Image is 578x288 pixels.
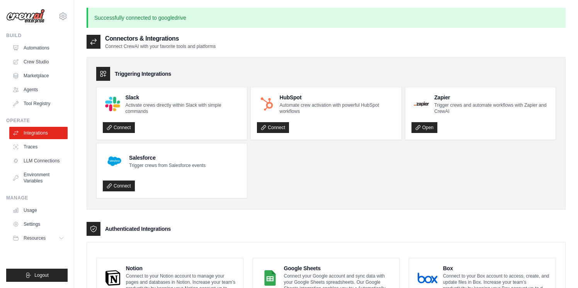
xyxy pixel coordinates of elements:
[87,8,566,28] p: Successfully connected to googledrive
[105,34,216,43] h2: Connectors & Integrations
[6,32,68,39] div: Build
[9,127,68,139] a: Integrations
[9,70,68,82] a: Marketplace
[6,9,45,24] img: Logo
[9,218,68,230] a: Settings
[126,94,241,101] h4: Slack
[9,232,68,244] button: Resources
[284,264,393,272] h4: Google Sheets
[9,42,68,54] a: Automations
[105,97,120,112] img: Slack Logo
[9,84,68,96] a: Agents
[9,204,68,216] a: Usage
[6,118,68,124] div: Operate
[6,195,68,201] div: Manage
[9,169,68,187] a: Environment Variables
[259,97,274,111] img: HubSpot Logo
[9,97,68,110] a: Tool Registry
[129,162,206,169] p: Trigger crews from Salesforce events
[257,122,289,133] a: Connect
[115,70,171,78] h3: Triggering Integrations
[443,264,549,272] h4: Box
[126,102,241,114] p: Activate crews directly within Slack with simple commands
[9,155,68,167] a: LLM Connections
[9,141,68,153] a: Traces
[129,154,206,162] h4: Salesforce
[105,43,216,49] p: Connect CrewAI with your favorite tools and platforms
[34,272,49,278] span: Logout
[280,94,395,101] h4: HubSpot
[105,225,171,233] h3: Authenticated Integrations
[434,94,549,101] h4: Zapier
[6,269,68,282] button: Logout
[126,264,237,272] h4: Notion
[414,102,429,106] img: Zapier Logo
[105,152,124,170] img: Salesforce Logo
[411,122,437,133] a: Open
[103,122,135,133] a: Connect
[9,56,68,68] a: Crew Studio
[280,102,395,114] p: Automate crew activation with powerful HubSpot workflows
[103,181,135,191] a: Connect
[418,270,437,286] img: Box Logo
[262,270,279,286] img: Google Sheets Logo
[105,270,121,286] img: Notion Logo
[24,235,46,241] span: Resources
[434,102,549,114] p: Trigger crews and automate workflows with Zapier and CrewAI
